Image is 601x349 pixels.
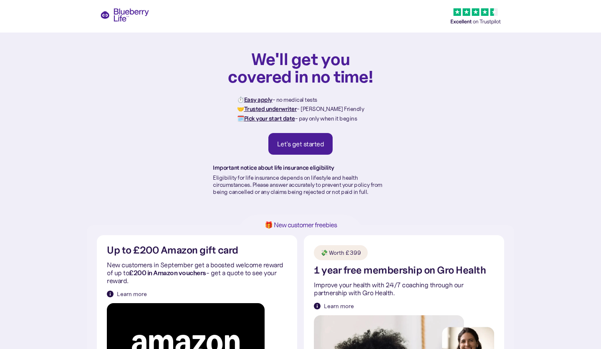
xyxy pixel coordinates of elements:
p: ⏱️ - no medical tests 🤝 - [PERSON_NAME] Friendly 🗓️ - pay only when it begins [237,95,364,123]
h1: 🎁 New customer freebies [251,221,350,228]
a: Learn more [314,302,354,310]
h2: Up to £200 Amazon gift card [107,245,238,256]
div: Learn more [324,302,354,310]
strong: Important notice about life insurance eligibility [213,164,334,171]
p: Improve your health with 24/7 coaching through our partnership with Gro Health. [314,281,494,297]
strong: £200 in Amazon vouchers [129,269,206,277]
p: Eligibility for life insurance depends on lifestyle and health circumstances. Please answer accur... [213,174,388,195]
strong: Pick your start date [244,115,295,122]
a: Let's get started [268,133,333,155]
div: Learn more [117,290,147,298]
h1: We'll get you covered in no time! [227,50,374,85]
strong: Easy apply [244,96,273,103]
a: Learn more [107,290,147,298]
div: 💸 Worth £399 [321,249,361,257]
h2: 1 year free membership on Gro Health [314,265,486,276]
strong: Trusted underwriter [244,105,297,113]
div: Let's get started [277,140,324,148]
p: New customers in September get a boosted welcome reward of up to - get a quote to see your reward. [107,261,287,285]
